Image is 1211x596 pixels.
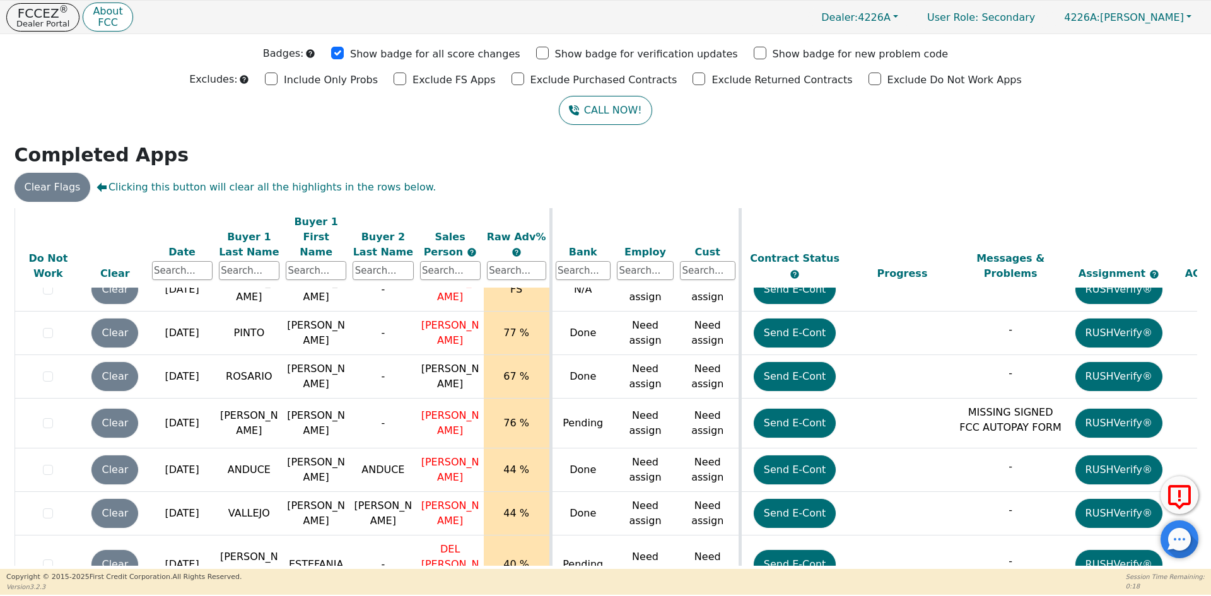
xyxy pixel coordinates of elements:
[959,251,1062,281] div: Messages & Problems
[18,251,79,281] div: Do Not Work
[83,3,132,32] button: AboutFCC
[59,4,69,15] sup: ®
[750,252,840,264] span: Contract Status
[420,261,481,280] input: Search...
[353,229,413,259] div: Buyer 2 Last Name
[350,47,520,62] p: Show badge for all score changes
[149,492,216,535] td: [DATE]
[353,261,413,280] input: Search...
[349,492,416,535] td: [PERSON_NAME]
[93,6,122,16] p: About
[286,261,346,280] input: Search...
[530,73,677,88] p: Exclude Purchased Contracts
[617,261,674,280] input: Search...
[1075,275,1162,304] button: RUSHVerify®
[216,312,283,355] td: PINTO
[1075,550,1162,579] button: RUSHVerify®
[614,535,677,594] td: Need assign
[283,399,349,448] td: [PERSON_NAME]
[349,399,416,448] td: -
[263,46,304,61] p: Badges:
[15,173,91,202] button: Clear Flags
[510,283,522,295] span: FS
[959,405,1062,435] p: MISSING SIGNED FCC AUTOPAY FORM
[821,11,858,23] span: Dealer:
[808,8,911,27] button: Dealer:4226A
[1075,455,1162,484] button: RUSHVerify®
[16,20,69,28] p: Dealer Portal
[959,503,1062,518] p: -
[149,268,216,312] td: [DATE]
[152,244,213,259] div: Date
[915,5,1048,30] a: User Role: Secondary
[189,72,237,87] p: Excludes:
[284,73,378,88] p: Include Only Probs
[349,268,416,312] td: -
[91,550,138,579] button: Clear
[149,355,216,399] td: [DATE]
[1075,362,1162,391] button: RUSHVerify®
[959,322,1062,337] p: -
[503,370,529,382] span: 67 %
[91,318,138,348] button: Clear
[421,500,479,527] span: [PERSON_NAME]
[349,355,416,399] td: -
[152,261,213,280] input: Search...
[915,5,1048,30] p: Secondary
[149,448,216,492] td: [DATE]
[754,275,836,304] button: Send E-Cont
[555,47,738,62] p: Show badge for verification updates
[614,399,677,448] td: Need assign
[283,492,349,535] td: [PERSON_NAME]
[421,456,479,483] span: [PERSON_NAME]
[959,554,1062,569] p: -
[1161,476,1198,514] button: Report Error to FCC
[754,455,836,484] button: Send E-Cont
[97,180,436,195] span: Clicking this button will clear all the highlights in the rows below.
[421,409,479,436] span: [PERSON_NAME]
[1075,409,1162,438] button: RUSHVerify®
[1126,572,1205,581] p: Session Time Remaining:
[551,268,614,312] td: N/A
[551,492,614,535] td: Done
[149,399,216,448] td: [DATE]
[219,229,279,259] div: Buyer 1 Last Name
[680,244,735,259] div: Cust
[551,399,614,448] td: Pending
[1064,11,1100,23] span: 4226A:
[421,363,479,390] span: [PERSON_NAME]
[503,327,529,339] span: 77 %
[487,261,546,280] input: Search...
[614,492,677,535] td: Need assign
[91,362,138,391] button: Clear
[677,448,740,492] td: Need assign
[503,417,529,429] span: 76 %
[754,409,836,438] button: Send E-Cont
[6,3,79,32] button: FCCEZ®Dealer Portal
[349,312,416,355] td: -
[677,492,740,535] td: Need assign
[551,312,614,355] td: Done
[503,464,529,476] span: 44 %
[1075,499,1162,528] button: RUSHVerify®
[551,448,614,492] td: Done
[614,312,677,355] td: Need assign
[349,535,416,594] td: -
[1079,267,1149,279] span: Assignment
[412,73,496,88] p: Exclude FS Apps
[349,448,416,492] td: ANDUCE
[1064,11,1184,23] span: [PERSON_NAME]
[216,535,283,594] td: [PERSON_NAME]
[617,244,674,259] div: Employ
[754,362,836,391] button: Send E-Cont
[421,319,479,346] span: [PERSON_NAME]
[283,312,349,355] td: [PERSON_NAME]
[959,459,1062,474] p: -
[149,535,216,594] td: [DATE]
[283,448,349,492] td: [PERSON_NAME]
[887,73,1022,88] p: Exclude Do Not Work Apps
[559,96,652,125] a: CALL NOW!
